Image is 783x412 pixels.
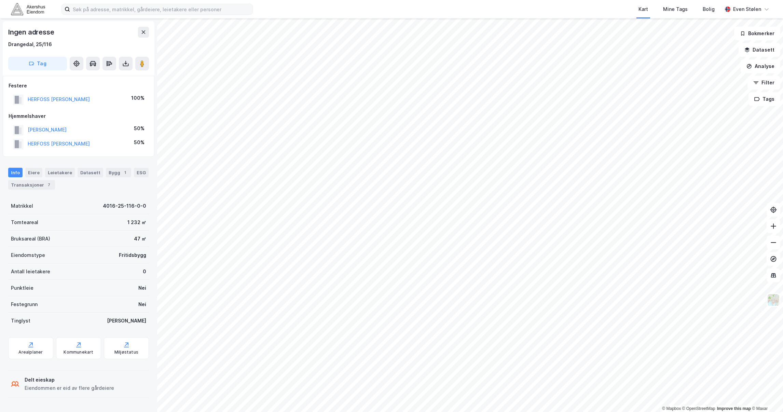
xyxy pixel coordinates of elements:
input: Søk på adresse, matrikkel, gårdeiere, leietakere eller personer [70,4,252,14]
div: Bolig [703,5,715,13]
img: akershus-eiendom-logo.9091f326c980b4bce74ccdd9f866810c.svg [11,3,45,15]
div: Tomteareal [11,218,38,226]
div: 50% [134,138,145,147]
div: Festere [9,82,149,90]
div: Datasett [78,168,103,177]
div: Arealplaner [18,349,43,355]
div: 1 [122,169,128,176]
button: Tags [748,92,780,106]
div: 0 [143,267,146,276]
div: Nei [138,300,146,308]
div: 50% [134,124,145,133]
div: Transaksjoner [8,180,55,190]
button: Filter [747,76,780,90]
div: [PERSON_NAME] [107,317,146,325]
div: Nei [138,284,146,292]
div: Kommunekart [64,349,93,355]
a: Improve this map [717,406,751,411]
div: 100% [131,94,145,102]
button: Tag [8,57,67,70]
a: OpenStreetMap [682,406,715,411]
div: Punktleie [11,284,33,292]
div: Drangedal, 25/116 [8,40,52,49]
iframe: Chat Widget [749,379,783,412]
div: Fritidsbygg [119,251,146,259]
div: Mine Tags [663,5,688,13]
div: 4016-25-116-0-0 [103,202,146,210]
div: Info [8,168,23,177]
div: Kart [638,5,648,13]
button: Datasett [739,43,780,57]
div: 47 ㎡ [134,235,146,243]
div: Tinglyst [11,317,30,325]
div: Hjemmelshaver [9,112,149,120]
div: Even Stølen [733,5,761,13]
div: Matrikkel [11,202,33,210]
div: Eiendomstype [11,251,45,259]
button: Analyse [741,59,780,73]
div: Miljøstatus [114,349,138,355]
div: Festegrunn [11,300,38,308]
div: 7 [45,181,52,188]
div: Bygg [106,168,131,177]
div: Antall leietakere [11,267,50,276]
div: ESG [134,168,149,177]
a: Mapbox [662,406,681,411]
div: 1 232 ㎡ [127,218,146,226]
button: Bokmerker [734,27,780,40]
div: Delt eieskap [25,376,114,384]
div: Leietakere [45,168,75,177]
img: Z [767,293,780,306]
div: Eiere [25,168,42,177]
div: Kontrollprogram for chat [749,379,783,412]
div: Eiendommen er eid av flere gårdeiere [25,384,114,392]
div: Ingen adresse [8,27,55,38]
div: Bruksareal (BRA) [11,235,50,243]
